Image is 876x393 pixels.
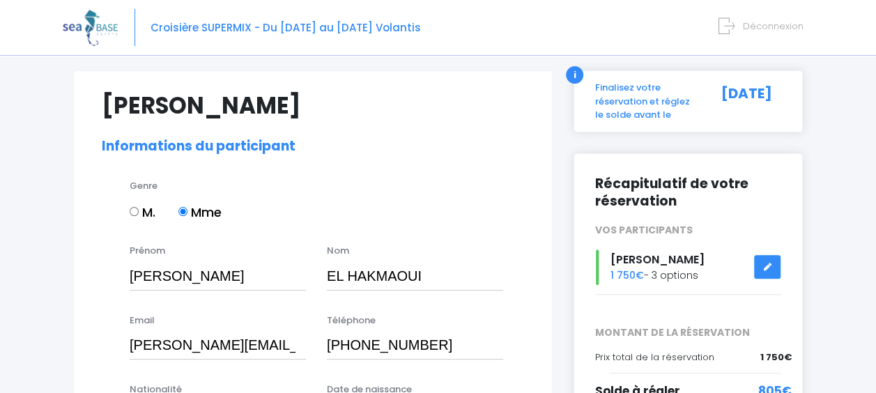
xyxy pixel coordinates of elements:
[595,350,714,364] span: Prix total de la réservation
[610,268,644,282] span: 1 750€
[595,175,781,210] h2: Récapitulatif de votre réservation
[178,203,222,222] label: Mme
[585,81,705,122] div: Finalisez votre réservation et réglez le solde avant le
[585,223,792,238] div: VOS PARTICIPANTS
[178,207,187,216] input: Mme
[327,314,376,327] label: Téléphone
[743,20,804,33] span: Déconnexion
[130,203,155,222] label: M.
[130,314,155,327] label: Email
[566,66,583,84] div: i
[102,139,524,155] h2: Informations du participant
[130,244,165,258] label: Prénom
[151,20,421,35] span: Croisière SUPERMIX - Du [DATE] au [DATE] Volantis
[130,179,157,193] label: Genre
[585,249,792,285] div: - 3 options
[327,244,349,258] label: Nom
[610,252,705,268] span: [PERSON_NAME]
[585,325,792,340] span: MONTANT DE LA RÉSERVATION
[130,207,139,216] input: M.
[102,92,524,119] h1: [PERSON_NAME]
[760,350,792,364] span: 1 750€
[705,81,792,122] div: [DATE]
